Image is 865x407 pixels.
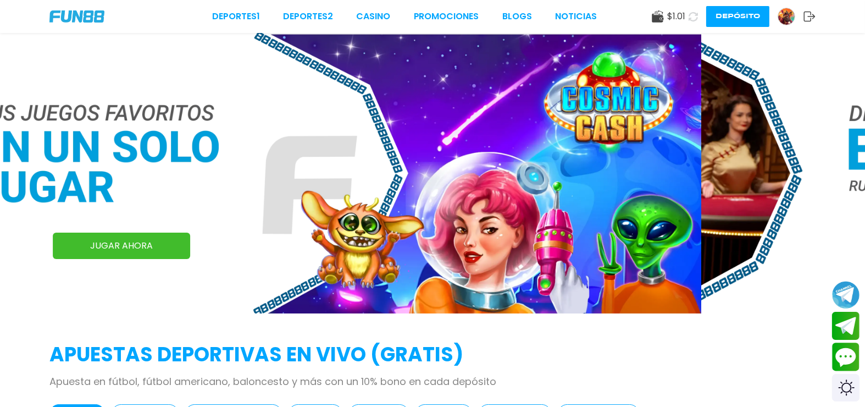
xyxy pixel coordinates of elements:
img: Avatar [778,8,795,25]
a: Deportes1 [212,10,260,23]
a: CASINO [356,10,390,23]
a: Deportes2 [283,10,333,23]
a: Promociones [414,10,479,23]
button: Join telegram channel [832,280,860,309]
span: $ 1.01 [667,10,685,23]
button: Depósito [706,6,769,27]
div: Switch theme [832,374,860,402]
a: Avatar [778,8,803,25]
button: Contact customer service [832,343,860,371]
img: Company Logo [49,10,104,23]
a: JUGAR AHORA [53,233,190,259]
h2: APUESTAS DEPORTIVAS EN VIVO (gratis) [49,340,816,370]
p: Apuesta en fútbol, fútbol americano, baloncesto y más con un 10% bono en cada depósito [49,374,816,389]
button: Join telegram [832,312,860,340]
a: NOTICIAS [555,10,597,23]
a: BLOGS [502,10,532,23]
